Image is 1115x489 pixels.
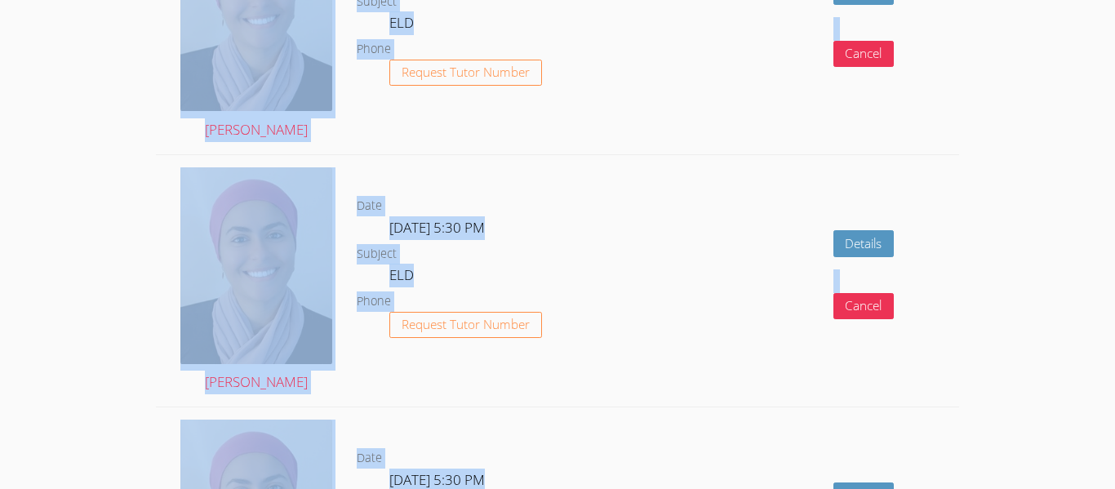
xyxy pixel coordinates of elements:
[180,167,332,394] a: [PERSON_NAME]
[357,244,397,265] dt: Subject
[833,293,895,320] button: Cancel
[389,264,417,291] dd: ELD
[833,41,895,68] button: Cancel
[402,66,530,78] span: Request Tutor Number
[357,196,382,216] dt: Date
[357,39,391,60] dt: Phone
[180,167,332,363] img: avatar.png
[389,218,485,237] span: [DATE] 5:30 PM
[389,11,417,39] dd: ELD
[833,230,895,257] a: Details
[357,291,391,312] dt: Phone
[389,470,485,489] span: [DATE] 5:30 PM
[389,60,542,87] button: Request Tutor Number
[389,312,542,339] button: Request Tutor Number
[357,448,382,469] dt: Date
[402,318,530,331] span: Request Tutor Number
